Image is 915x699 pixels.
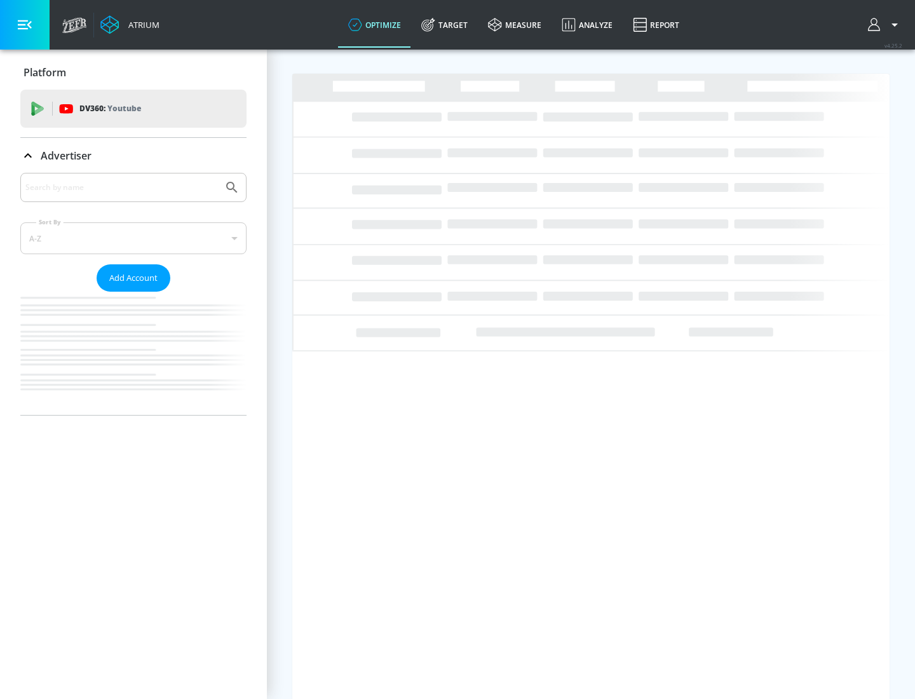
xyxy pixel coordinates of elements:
[100,15,159,34] a: Atrium
[20,292,247,415] nav: list of Advertiser
[20,138,247,173] div: Advertiser
[79,102,141,116] p: DV360:
[41,149,91,163] p: Advertiser
[25,179,218,196] input: Search by name
[109,271,158,285] span: Add Account
[20,55,247,90] div: Platform
[20,173,247,415] div: Advertiser
[884,42,902,49] span: v 4.25.2
[478,2,552,48] a: measure
[20,90,247,128] div: DV360: Youtube
[623,2,689,48] a: Report
[552,2,623,48] a: Analyze
[338,2,411,48] a: optimize
[411,2,478,48] a: Target
[24,65,66,79] p: Platform
[107,102,141,115] p: Youtube
[36,218,64,226] label: Sort By
[123,19,159,31] div: Atrium
[97,264,170,292] button: Add Account
[20,222,247,254] div: A-Z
